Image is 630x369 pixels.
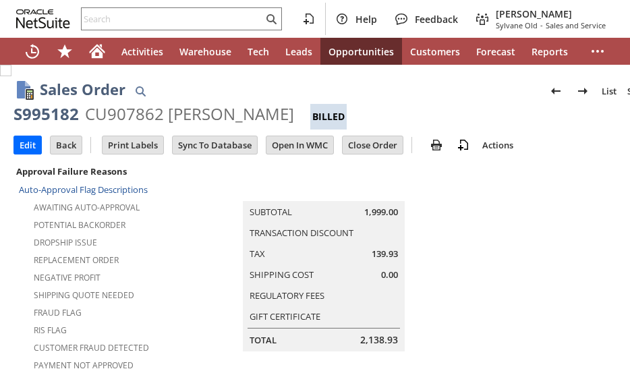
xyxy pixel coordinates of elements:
[49,38,81,65] div: Shortcuts
[546,20,606,30] span: Sales and Service
[263,11,279,27] svg: Search
[57,43,73,59] svg: Shortcuts
[581,38,614,65] div: More menus
[402,38,468,65] a: Customers
[455,137,471,153] img: add-record.svg
[34,307,82,318] a: Fraud Flag
[343,136,403,154] input: Close Order
[34,237,97,248] a: Dropship Issue
[285,45,312,58] span: Leads
[410,45,460,58] span: Customers
[14,136,41,154] input: Edit
[34,342,149,353] a: Customer Fraud Detected
[328,45,394,58] span: Opportunities
[34,324,67,336] a: RIS flag
[34,272,101,283] a: Negative Profit
[82,11,263,27] input: Search
[179,45,231,58] span: Warehouse
[85,103,294,125] div: CU907862 [PERSON_NAME]
[532,45,568,58] span: Reports
[40,78,125,101] h1: Sales Order
[428,137,445,153] img: print.svg
[277,38,320,65] a: Leads
[250,206,292,218] a: Subtotal
[468,38,523,65] a: Forecast
[34,202,140,213] a: Awaiting Auto-Approval
[266,136,333,154] input: Open In WMC
[477,139,519,151] a: Actions
[16,38,49,65] a: Recent Records
[320,38,402,65] a: Opportunities
[113,38,171,65] a: Activities
[372,248,398,260] span: 139.93
[381,268,398,281] span: 0.00
[121,45,163,58] span: Activities
[103,136,163,154] input: Print Labels
[13,163,224,180] div: Approval Failure Reasons
[250,227,353,239] a: Transaction Discount
[248,45,269,58] span: Tech
[51,136,82,154] input: Back
[16,9,70,28] svg: logo
[13,103,79,125] div: S995182
[19,183,148,196] a: Auto-Approval Flag Descriptions
[548,83,564,99] img: Previous
[171,38,239,65] a: Warehouse
[355,13,377,26] span: Help
[250,289,324,302] a: Regulatory Fees
[575,83,591,99] img: Next
[496,7,606,20] span: [PERSON_NAME]
[243,179,405,201] caption: Summary
[496,20,538,30] span: Sylvane Old
[34,289,134,301] a: Shipping Quote Needed
[250,334,277,346] a: Total
[89,43,105,59] svg: Home
[540,20,543,30] span: -
[173,136,257,154] input: Sync To Database
[250,268,314,281] a: Shipping Cost
[596,80,622,102] a: List
[476,45,515,58] span: Forecast
[250,310,320,322] a: Gift Certificate
[34,254,119,266] a: Replacement Order
[364,206,398,219] span: 1,999.00
[250,248,265,260] a: Tax
[239,38,277,65] a: Tech
[34,219,125,231] a: Potential Backorder
[132,83,148,99] img: Quick Find
[81,38,113,65] a: Home
[310,104,347,130] div: Billed
[523,38,576,65] a: Reports
[360,333,398,347] span: 2,138.93
[415,13,458,26] span: Feedback
[24,43,40,59] svg: Recent Records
